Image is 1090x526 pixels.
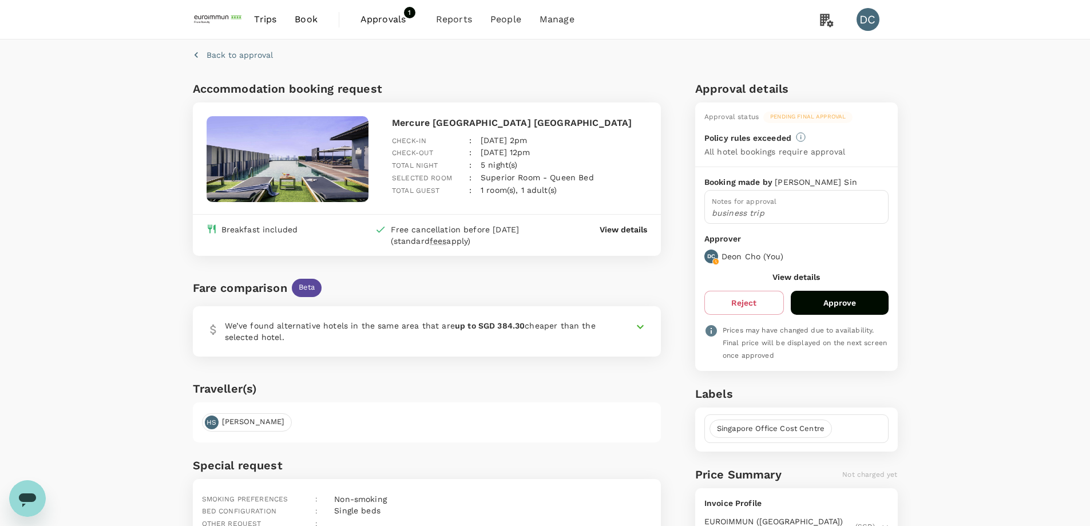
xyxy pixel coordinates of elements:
img: EUROIMMUN (South East Asia) Pte. Ltd. [193,7,245,32]
h6: Traveller(s) [193,379,661,398]
span: Notes for approval [712,197,777,205]
span: : [315,495,318,503]
div: Fare comparison [193,279,287,297]
span: Total night [392,161,438,169]
div: : [460,163,471,184]
span: Manage [540,13,574,26]
div: Approval status [704,112,759,123]
span: [PERSON_NAME] [215,417,292,428]
p: 5 night(s) [481,159,518,171]
div: : [460,150,471,172]
span: Selected room [392,174,452,182]
p: Superior Room - Queen Bed [481,172,594,183]
p: DC [707,252,715,260]
span: 1 [404,7,415,18]
div: Free cancellation before [DATE] (standard apply) [391,224,553,247]
div: DC [857,8,879,31]
div: : [460,125,471,147]
p: [PERSON_NAME] Sin [775,176,857,188]
span: Check-in [392,137,426,145]
button: View details [772,272,820,282]
span: Pending final approval [763,113,853,121]
span: Bed configuration [202,507,277,515]
span: Total guest [392,187,440,195]
button: Back to approval [193,49,273,61]
div: HS [205,416,219,429]
h6: Labels [695,385,898,403]
h6: Approval details [695,80,898,98]
button: View details [600,224,647,235]
p: [DATE] 2pm [481,135,528,146]
p: Approver [704,233,889,245]
div: Single beds [330,500,380,517]
div: Non-smoking [330,489,387,505]
span: Reports [436,13,472,26]
p: 1 room(s), 1 adult(s) [481,184,557,196]
span: Check-out [392,149,433,157]
p: All hotel bookings require approval [704,146,845,157]
span: Trips [254,13,276,26]
span: Not charged yet [842,470,897,478]
span: Singapore Office Cost Centre [710,424,831,434]
p: Policy rules exceeded [704,132,791,144]
div: Breakfast included [221,224,298,235]
span: Approvals [360,13,418,26]
span: People [490,13,521,26]
h6: Price Summary [695,465,782,484]
button: Reject [704,291,784,315]
span: : [315,507,318,515]
b: up to SGD 384.30 [455,321,525,330]
span: Beta [292,282,322,293]
h6: Accommodation booking request [193,80,425,98]
p: Invoice Profile [704,497,889,509]
p: We’ve found alternative hotels in the same area that are cheaper than the selected hotel. [225,320,606,343]
button: Approve [791,291,889,315]
span: fees [430,236,447,246]
span: Book [295,13,318,26]
p: business trip [712,207,881,219]
div: : [460,137,471,159]
p: Deon Cho ( You ) [722,251,783,262]
p: Back to approval [207,49,273,61]
span: Prices may have changed due to availability. Final price will be displayed on the next screen onc... [723,326,887,359]
p: Booking made by [704,176,775,188]
p: Mercure [GEOGRAPHIC_DATA] [GEOGRAPHIC_DATA] [392,116,647,130]
span: Smoking preferences [202,495,288,503]
iframe: Button to launch messaging window [9,480,46,517]
img: hotel [207,116,369,202]
h6: Special request [193,456,661,474]
p: [DATE] 12pm [481,147,530,158]
div: : [460,175,471,197]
